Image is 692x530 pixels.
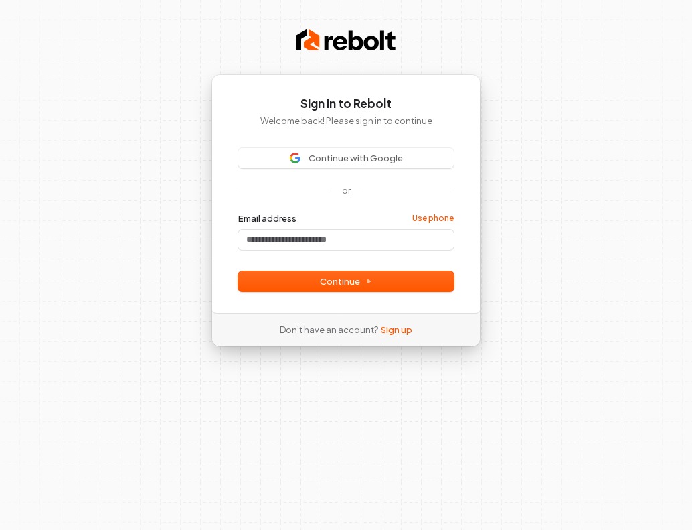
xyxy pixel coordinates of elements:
img: Rebolt Logo [296,27,396,54]
button: Sign in with GoogleContinue with Google [238,148,454,168]
a: Sign up [381,324,412,336]
p: or [342,184,351,196]
p: Welcome back! Please sign in to continue [238,115,454,127]
span: Continue with Google [309,152,403,164]
span: Don’t have an account? [280,324,378,336]
a: Use phone [412,213,454,224]
button: Continue [238,271,454,291]
img: Sign in with Google [290,153,300,163]
h1: Sign in to Rebolt [238,96,454,112]
span: Continue [320,275,372,287]
label: Email address [238,212,296,224]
